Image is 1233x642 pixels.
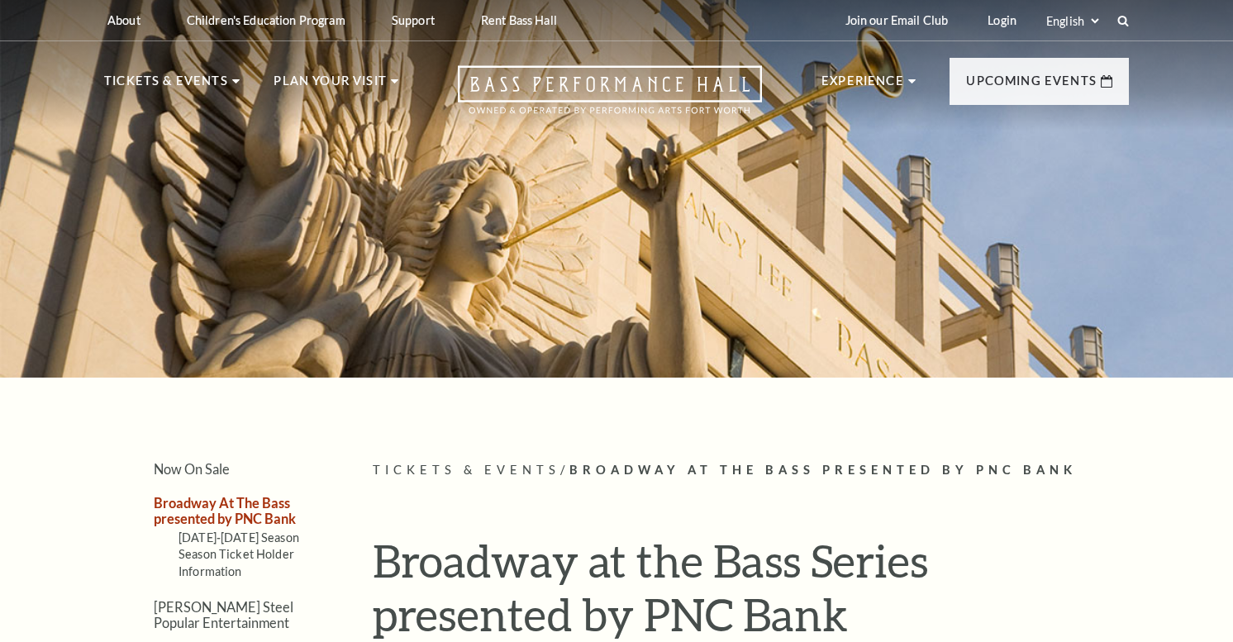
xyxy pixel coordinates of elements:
[179,530,299,545] a: [DATE]-[DATE] Season
[274,71,387,101] p: Plan Your Visit
[1043,13,1102,29] select: Select:
[373,460,1129,481] p: /
[569,463,1077,477] span: Broadway At The Bass presented by PNC Bank
[821,71,904,101] p: Experience
[392,13,435,27] p: Support
[154,495,296,526] a: Broadway At The Bass presented by PNC Bank
[373,463,560,477] span: Tickets & Events
[107,13,140,27] p: About
[104,71,228,101] p: Tickets & Events
[154,599,293,630] a: [PERSON_NAME] Steel Popular Entertainment
[179,547,294,578] a: Season Ticket Holder Information
[966,71,1097,101] p: Upcoming Events
[154,461,230,477] a: Now On Sale
[481,13,557,27] p: Rent Bass Hall
[187,13,345,27] p: Children's Education Program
